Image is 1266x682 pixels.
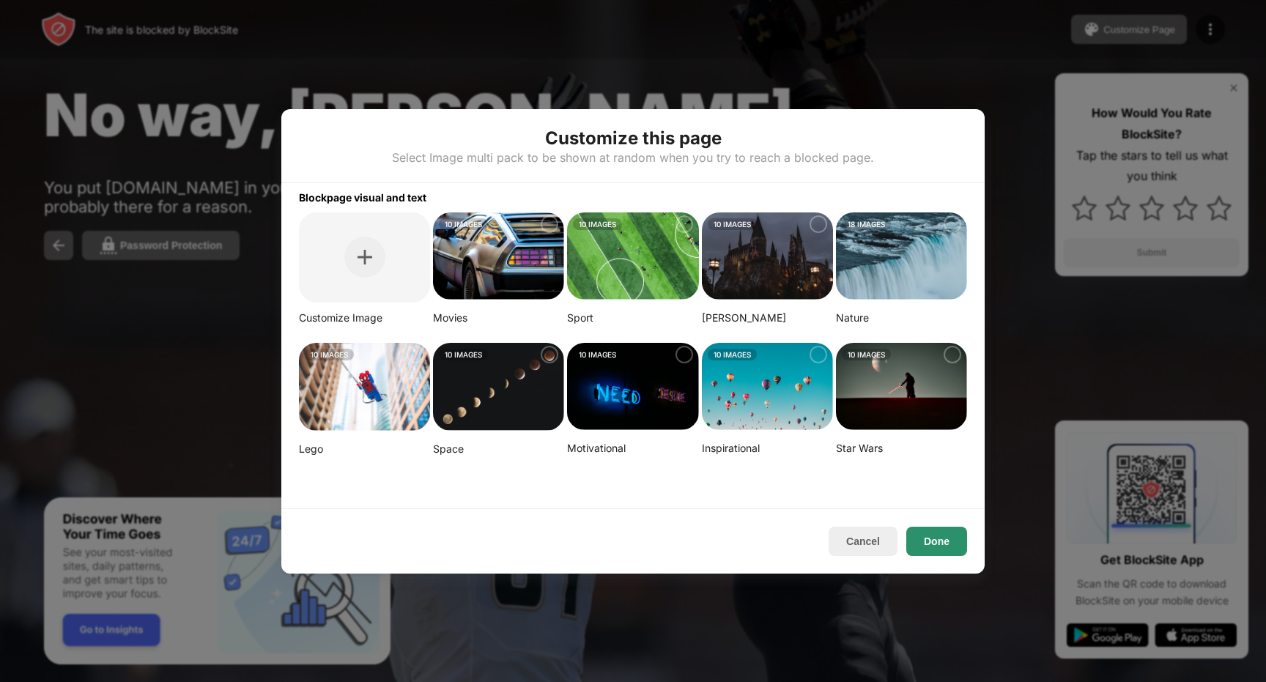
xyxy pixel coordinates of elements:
[392,150,874,165] div: Select Image multi pack to be shown at random when you try to reach a blocked page.
[842,349,891,360] div: 10 IMAGES
[702,212,833,300] img: aditya-vyas-5qUJfO4NU4o-unsplash-small.png
[836,311,967,325] div: Nature
[281,183,985,204] div: Blockpage visual and text
[702,311,833,325] div: [PERSON_NAME]
[836,343,967,431] img: image-22-small.png
[829,527,897,556] button: Cancel
[299,442,430,456] div: Lego
[702,343,833,431] img: ian-dooley-DuBNA1QMpPA-unsplash-small.png
[433,442,564,456] div: Space
[708,349,757,360] div: 10 IMAGES
[545,127,722,150] div: Customize this page
[433,343,564,431] img: linda-xu-KsomZsgjLSA-unsplash.png
[358,250,372,264] img: plus.svg
[836,442,967,455] div: Star Wars
[567,442,698,455] div: Motivational
[299,311,430,325] div: Customize Image
[433,311,564,325] div: Movies
[573,349,622,360] div: 10 IMAGES
[842,218,891,230] div: 18 IMAGES
[305,349,354,360] div: 10 IMAGES
[433,212,564,300] img: image-26.png
[439,218,488,230] div: 10 IMAGES
[439,349,488,360] div: 10 IMAGES
[567,212,698,300] img: jeff-wang-p2y4T4bFws4-unsplash-small.png
[567,311,698,325] div: Sport
[702,442,833,455] div: Inspirational
[567,343,698,431] img: alexis-fauvet-qfWf9Muwp-c-unsplash-small.png
[708,218,757,230] div: 10 IMAGES
[573,218,622,230] div: 10 IMAGES
[906,527,967,556] button: Done
[836,212,967,300] img: aditya-chinchure-LtHTe32r_nA-unsplash.png
[299,343,430,431] img: mehdi-messrro-gIpJwuHVwt0-unsplash-small.png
